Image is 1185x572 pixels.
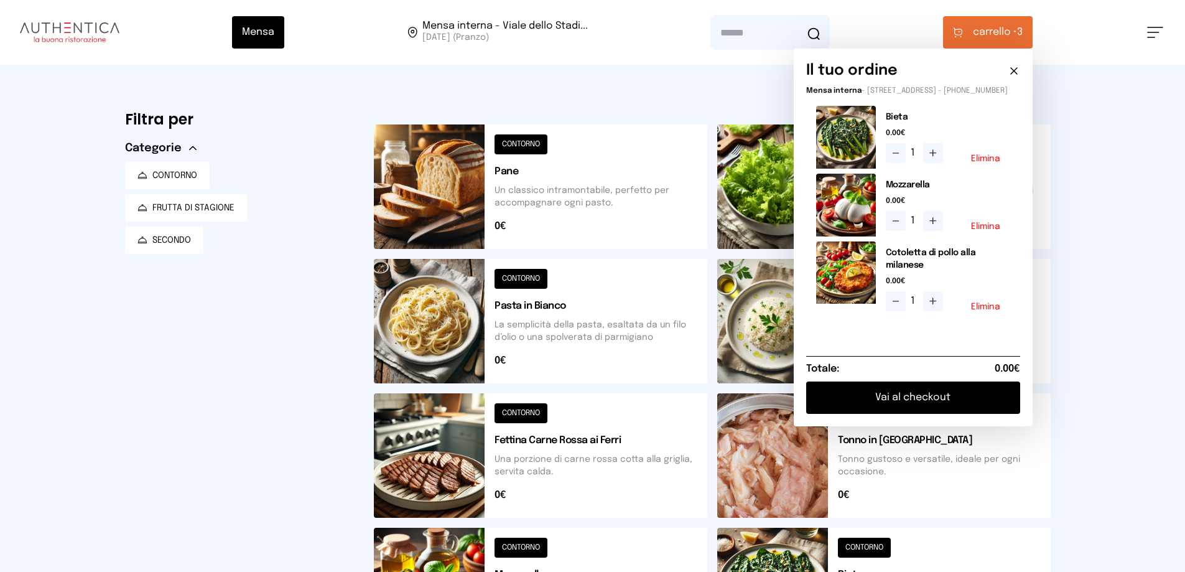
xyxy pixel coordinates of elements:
[232,16,284,49] button: Mensa
[152,234,191,246] span: SECONDO
[125,162,210,189] button: CONTORNO
[422,31,588,44] span: [DATE] (Pranzo)
[125,227,203,254] button: SECONDO
[20,22,119,42] img: logo.8f33a47.png
[886,196,1010,206] span: 0.00€
[125,194,247,222] button: FRUTTA DI STAGIONE
[152,202,235,214] span: FRUTTA DI STAGIONE
[886,128,1010,138] span: 0.00€
[886,276,1010,286] span: 0.00€
[973,25,1023,40] span: 3
[806,382,1020,414] button: Vai al checkout
[125,139,197,157] button: Categorie
[125,110,354,129] h6: Filtra per
[886,111,1010,123] h2: Bieta
[971,302,1000,311] button: Elimina
[973,25,1017,40] span: carrello •
[911,146,918,161] span: 1
[422,21,588,44] span: Viale dello Stadio, 77, 05100 Terni TR, Italia
[911,213,918,228] span: 1
[806,87,862,95] span: Mensa interna
[971,154,1000,163] button: Elimina
[943,16,1033,49] button: carrello •3
[995,362,1020,377] span: 0.00€
[806,86,1020,96] p: - [STREET_ADDRESS] - [PHONE_NUMBER]
[816,174,876,237] img: media
[911,294,918,309] span: 1
[886,246,1010,271] h2: Cotoletta di pollo alla milanese
[806,362,839,377] h6: Totale:
[971,222,1000,231] button: Elimina
[816,106,876,169] img: media
[886,179,1010,191] h2: Mozzarella
[806,61,898,81] h6: Il tuo ordine
[125,139,182,157] span: Categorie
[816,241,876,304] img: media
[152,169,197,182] span: CONTORNO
